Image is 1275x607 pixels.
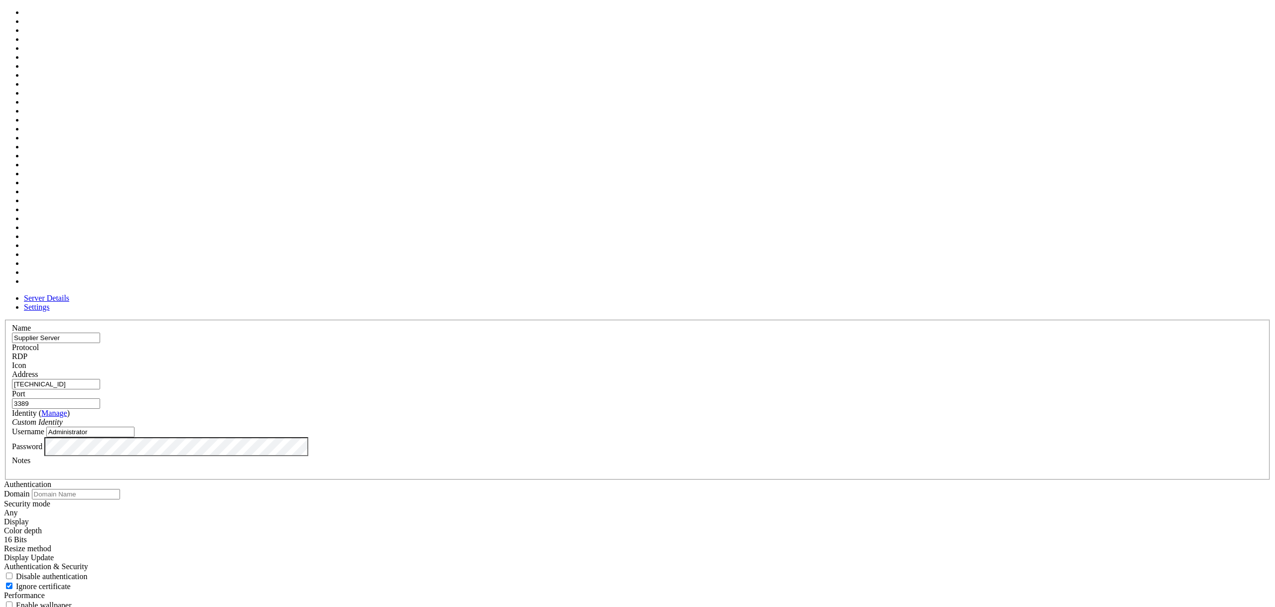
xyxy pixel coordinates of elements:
input: Disable authentication [6,573,12,579]
span: RDP [12,352,27,361]
span: Display Update [4,553,54,562]
label: Icon [12,361,26,369]
label: If set to true, authentication will be disabled. Note that this refers to authentication that tak... [4,572,88,581]
input: Login Username [46,427,134,437]
label: Password [12,442,42,450]
span: Ignore certificate [16,582,71,591]
label: Port [12,389,25,398]
div: Display Update [4,553,1271,562]
span: Any [4,508,18,517]
label: Authentication [4,480,51,488]
label: Security mode [4,499,50,508]
label: If set to true, the certificate returned by the server will be ignored, even if that certificate ... [4,582,71,591]
div: RDP [12,352,1263,361]
label: Notes [12,456,30,465]
label: Address [12,370,38,378]
i: Custom Identity [12,418,63,426]
label: Protocol [12,343,39,352]
input: Server Name [12,333,100,343]
label: Display [4,517,29,526]
label: Name [12,324,31,332]
label: Authentication & Security [4,562,88,571]
div: Any [4,508,1271,517]
label: Domain [4,489,30,498]
input: Host Name or IP [12,379,100,389]
a: Server Details [24,294,69,302]
span: 16 Bits [4,535,27,544]
div: 16 Bits [4,535,1271,544]
input: Port Number [12,398,100,409]
label: Display Update channel added with RDP 8.1 to signal the server when the client display size has c... [4,544,51,553]
a: Manage [41,409,67,417]
a: Settings [24,303,50,311]
span: Disable authentication [16,572,88,581]
label: Performance [4,591,45,600]
span: ( ) [39,409,70,417]
label: Identity [12,409,70,417]
label: The color depth to request, in bits-per-pixel. [4,526,42,535]
label: Username [12,427,44,436]
div: Custom Identity [12,418,1263,427]
input: Domain Name [32,489,120,499]
input: Ignore certificate [6,583,12,589]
